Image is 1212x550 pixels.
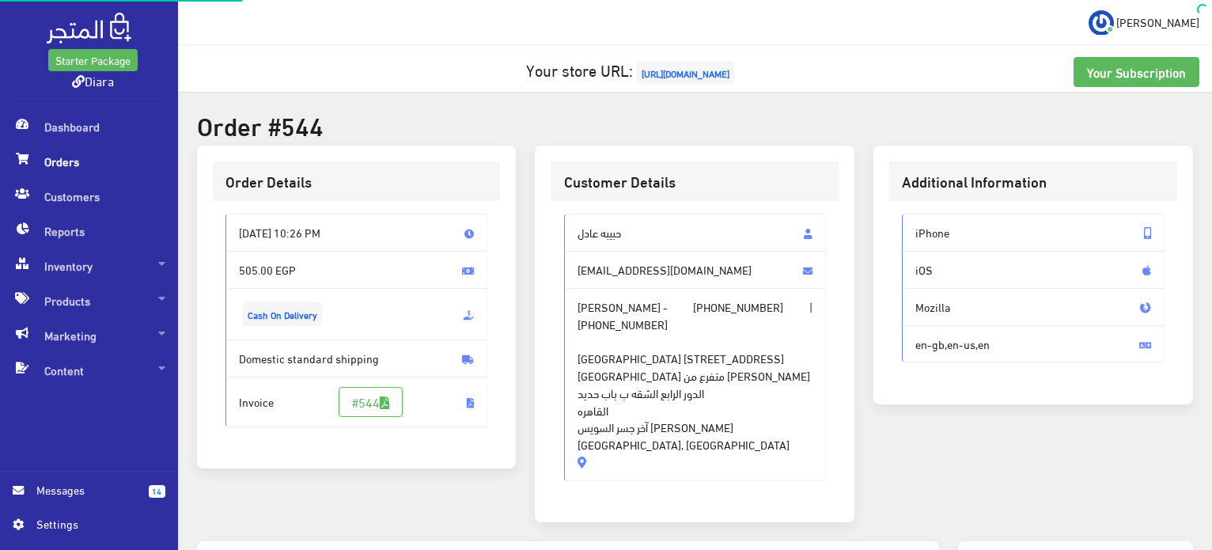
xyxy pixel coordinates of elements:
span: Inventory [13,248,165,283]
h3: Customer Details [564,174,827,189]
span: en-gb,en-us,en [902,325,1165,363]
span: 505.00 EGP [225,251,488,289]
img: ... [1089,10,1114,36]
span: Customers [13,179,165,214]
h3: Order Details [225,174,488,189]
h2: Order #544 [197,111,1193,138]
a: Your store URL:[URL][DOMAIN_NAME] [526,55,738,84]
span: Messages [36,481,136,499]
span: Marketing [13,318,165,353]
a: #544 [339,387,403,417]
span: [URL][DOMAIN_NAME] [637,61,734,85]
a: Starter Package [48,49,138,71]
a: Settings [13,515,165,541]
span: [DATE] 10:26 PM [225,214,488,252]
span: Products [13,283,165,318]
span: [EMAIL_ADDRESS][DOMAIN_NAME] [564,251,827,289]
span: Invoice [225,377,488,427]
span: Reports [13,214,165,248]
a: ... [PERSON_NAME] [1089,9,1199,35]
span: [PERSON_NAME] [1116,12,1199,32]
span: Content [13,353,165,388]
span: [PERSON_NAME] - | [564,288,827,481]
img: . [47,13,131,44]
span: [PHONE_NUMBER] [693,298,783,316]
span: iOS [902,251,1165,289]
span: Settings [36,515,152,533]
a: Diara [72,69,114,92]
a: 14 Messages [13,481,165,515]
a: Your Subscription [1074,57,1199,87]
span: Mozilla [902,288,1165,326]
span: [GEOGRAPHIC_DATA] [STREET_ADDRESS][GEOGRAPHIC_DATA] متفرع من [PERSON_NAME] الدور الرابع الشقه ب ب... [578,332,813,453]
span: Dashboard [13,109,165,144]
h3: Additional Information [902,174,1165,189]
span: [PHONE_NUMBER] [578,316,668,333]
span: Domestic standard shipping [225,339,488,377]
span: 14 [149,485,165,498]
span: iPhone [902,214,1165,252]
span: Orders [13,144,165,179]
span: حبيبه عادل [564,214,827,252]
span: Cash On Delivery [243,302,322,326]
